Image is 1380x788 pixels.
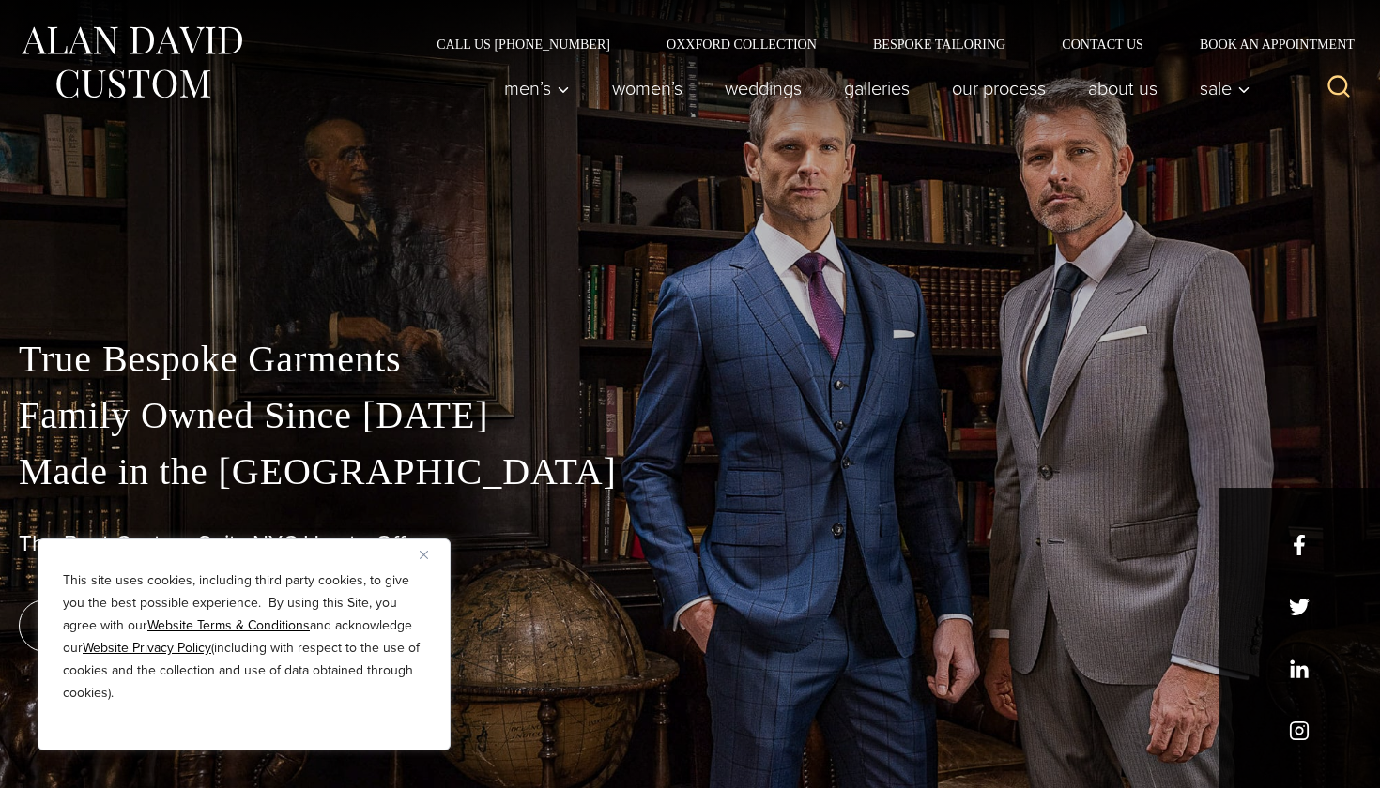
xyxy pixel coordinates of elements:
[420,551,428,559] img: Close
[19,331,1361,500] p: True Bespoke Garments Family Owned Since [DATE] Made in the [GEOGRAPHIC_DATA]
[638,38,845,51] a: Oxxford Collection
[420,543,442,566] button: Close
[408,38,638,51] a: Call Us [PHONE_NUMBER]
[483,69,1261,107] nav: Primary Navigation
[19,599,282,652] a: book an appointment
[408,38,1361,51] nav: Secondary Navigation
[147,615,310,635] a: Website Terms & Conditions
[1316,66,1361,111] button: View Search Form
[845,38,1034,51] a: Bespoke Tailoring
[1034,38,1172,51] a: Contact Us
[83,638,211,658] a: Website Privacy Policy
[19,21,244,104] img: Alan David Custom
[1067,69,1179,107] a: About Us
[704,69,823,107] a: weddings
[591,69,704,107] a: Women’s
[504,79,570,98] span: Men’s
[63,569,425,705] p: This site uses cookies, including third party cookies, to give you the best possible experience. ...
[1172,38,1361,51] a: Book an Appointment
[823,69,931,107] a: Galleries
[1200,79,1250,98] span: Sale
[931,69,1067,107] a: Our Process
[19,530,1361,557] h1: The Best Custom Suits NYC Has to Offer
